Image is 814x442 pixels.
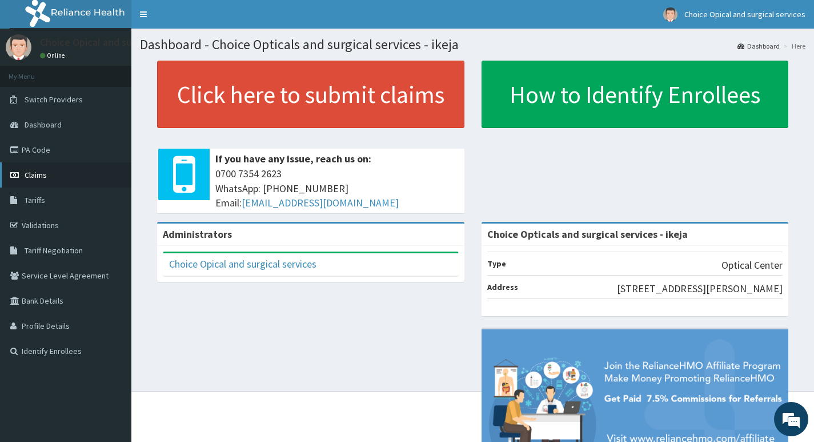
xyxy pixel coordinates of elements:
a: How to Identify Enrollees [482,61,789,128]
h1: Dashboard - Choice Opticals and surgical services - ikeja [140,37,805,52]
span: 0700 7354 2623 WhatsApp: [PHONE_NUMBER] Email: [215,166,459,210]
b: Address [487,282,518,292]
span: Dashboard [25,120,62,130]
a: Click here to submit claims [157,61,464,128]
img: User Image [6,34,31,60]
a: Dashboard [737,41,780,51]
p: Optical Center [721,258,783,273]
a: [EMAIL_ADDRESS][DOMAIN_NAME] [242,196,399,209]
b: Type [487,258,506,269]
p: Choice Opical and surgical services [40,37,195,47]
span: Tariffs [25,195,45,205]
li: Here [781,41,805,51]
span: Choice Opical and surgical services [684,9,805,19]
img: User Image [663,7,677,22]
span: Tariff Negotiation [25,245,83,256]
a: Choice Opical and surgical services [169,257,316,270]
p: [STREET_ADDRESS][PERSON_NAME] [617,281,783,296]
a: Online [40,51,67,59]
span: Claims [25,170,47,180]
b: Administrators [163,228,232,241]
strong: Choice Opticals and surgical services - ikeja [487,228,688,241]
span: Switch Providers [25,94,83,105]
b: If you have any issue, reach us on: [215,152,371,165]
